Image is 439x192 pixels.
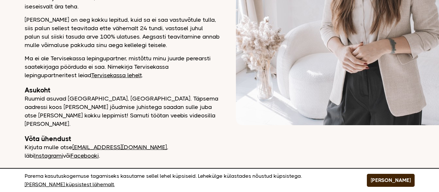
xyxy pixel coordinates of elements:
[25,135,220,143] h2: Võta ühendust
[71,152,99,159] a: Facebooki
[25,180,115,189] a: [PERSON_NAME] küpsistest lähemalt.
[91,72,142,78] a: Tervisekassa lehelt
[34,152,63,159] a: Instagrami
[367,174,415,187] button: [PERSON_NAME]
[25,94,220,128] p: Ruumid asuvad [GEOGRAPHIC_DATA], [GEOGRAPHIC_DATA]. Täpsema aadressi koos [PERSON_NAME] jõudmise ...
[25,54,220,79] p: Ma ei ole Tervisekassa lepingupartner, mistõttu minu juurde perearsti saatekirjaga pöörduda ei sa...
[25,86,220,94] h2: Asukoht
[25,143,220,160] p: Kirjuta mulle otse , läbi või .
[72,144,167,150] a: [EMAIL_ADDRESS][DOMAIN_NAME]
[25,172,351,189] p: Parema kasutuskogemuse tagamiseks kasutame sellel lehel küpsiseid. Lehekülge külastades nõustud k...
[25,16,220,49] p: [PERSON_NAME] on aeg kokku lepitud, kuid sa ei saa vastuvõtule tulla, siis palun sellest teavitad...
